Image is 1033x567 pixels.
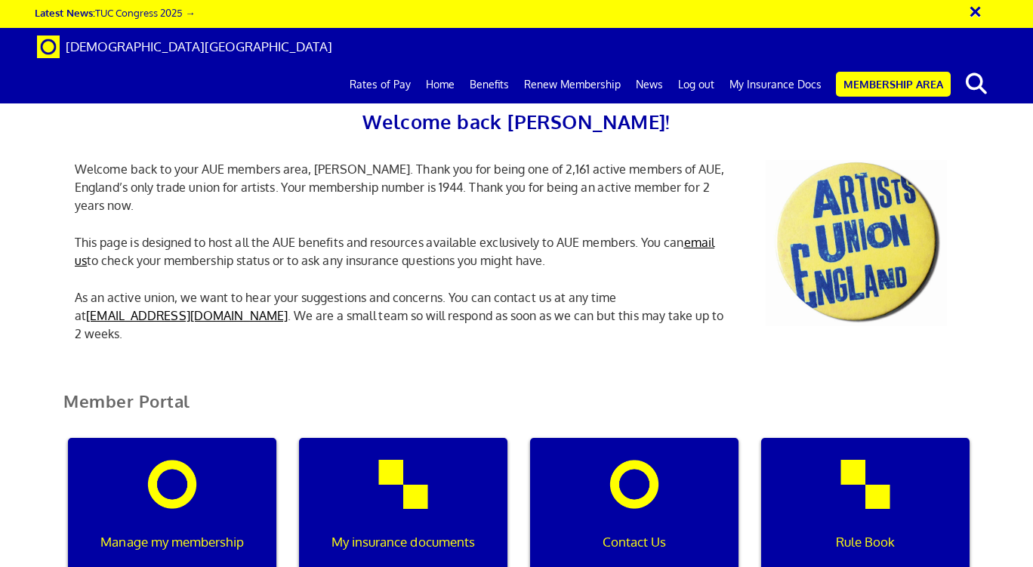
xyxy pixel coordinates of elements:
a: Benefits [462,66,516,103]
button: search [954,68,1000,100]
span: [DEMOGRAPHIC_DATA][GEOGRAPHIC_DATA] [66,39,332,54]
p: My insurance documents [310,532,497,552]
p: Manage my membership [79,532,266,552]
p: As an active union, we want to hear your suggestions and concerns. You can contact us at any time... [63,288,743,343]
a: Log out [671,66,722,103]
a: Rates of Pay [342,66,418,103]
p: This page is designed to host all the AUE benefits and resources available exclusively to AUE mem... [63,233,743,270]
h2: Member Portal [52,392,981,429]
p: Welcome back to your AUE members area, [PERSON_NAME]. Thank you for being one of 2,161 active mem... [63,160,743,214]
a: [EMAIL_ADDRESS][DOMAIN_NAME] [86,308,288,323]
a: Membership Area [836,72,951,97]
strong: Latest News: [35,6,95,19]
a: Home [418,66,462,103]
a: My Insurance Docs [722,66,829,103]
a: Renew Membership [516,66,628,103]
a: Brand [DEMOGRAPHIC_DATA][GEOGRAPHIC_DATA] [26,28,344,66]
a: Latest News:TUC Congress 2025 → [35,6,195,19]
a: News [628,66,671,103]
p: Contact Us [541,532,728,552]
h2: Welcome back [PERSON_NAME]! [63,106,970,137]
p: Rule Book [772,532,959,552]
